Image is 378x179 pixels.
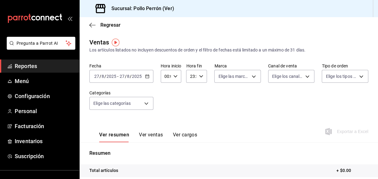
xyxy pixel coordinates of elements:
[4,44,75,51] a: Pregunta a Parrot AI
[89,47,368,53] div: Los artículos listados no incluyen descuentos de orden y el filtro de fechas está limitado a un m...
[89,167,118,174] p: Total artículos
[214,64,261,68] label: Marca
[15,77,74,85] span: Menú
[104,74,106,79] span: /
[186,64,207,68] label: Hora fin
[15,107,74,115] span: Personal
[130,74,132,79] span: /
[15,137,74,145] span: Inventarios
[106,74,117,79] input: ----
[272,73,303,79] span: Elige los canales de venta
[173,132,197,142] button: Ver cargos
[139,132,163,142] button: Ver ventas
[89,64,153,68] label: Fecha
[89,38,109,47] div: Ventas
[94,74,99,79] input: --
[326,73,357,79] span: Elige los tipos de orden
[107,5,174,12] h3: Sucursal: Pollo Perrón (Ver)
[7,37,75,50] button: Pregunta a Parrot AI
[101,74,104,79] input: --
[89,91,153,95] label: Categorías
[67,16,72,21] button: open_drawer_menu
[15,62,74,70] span: Reportes
[127,74,130,79] input: --
[132,74,142,79] input: ----
[15,122,74,130] span: Facturación
[99,74,101,79] span: /
[17,40,66,47] span: Pregunta a Parrot AI
[119,74,125,79] input: --
[117,74,118,79] span: -
[218,73,249,79] span: Elige las marcas
[112,39,119,46] img: Tooltip marker
[89,22,121,28] button: Regresar
[268,64,315,68] label: Canal de venta
[336,167,368,174] p: + $0.00
[99,132,197,142] div: navigation tabs
[125,74,126,79] span: /
[89,150,368,157] p: Resumen
[15,152,74,160] span: Suscripción
[99,132,129,142] button: Ver resumen
[93,100,131,106] span: Elige las categorías
[322,64,368,68] label: Tipo de orden
[100,22,121,28] span: Regresar
[161,64,182,68] label: Hora inicio
[15,92,74,100] span: Configuración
